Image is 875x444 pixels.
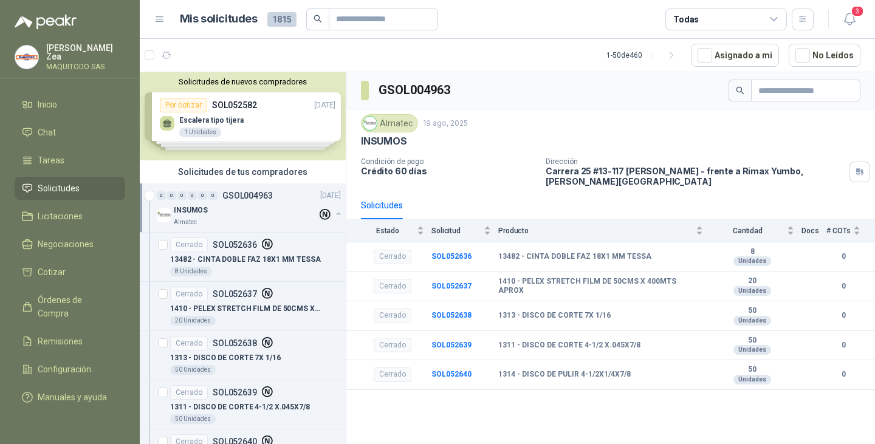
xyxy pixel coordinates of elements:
p: [PERSON_NAME] Zea [46,44,125,61]
span: 3 [851,5,864,17]
th: # COTs [826,219,875,242]
a: Manuales y ayuda [15,386,125,409]
b: 0 [826,251,860,262]
span: Solicitud [431,227,481,235]
div: Unidades [733,256,771,266]
p: SOL052638 [213,339,257,347]
p: INSUMOS [174,205,208,216]
b: 8 [710,247,794,257]
p: 13482 - CINTA DOBLE FAZ 18X1 MM TESSA [170,254,321,265]
div: 0 [208,191,218,200]
a: SOL052638 [431,311,472,319]
a: CerradoSOL05263613482 - CINTA DOBLE FAZ 18X1 MM TESSA8 Unidades [140,233,346,282]
div: Almatec [361,114,418,132]
p: SOL052636 [213,241,257,249]
img: Company Logo [157,208,171,222]
p: Carrera 25 #13-117 [PERSON_NAME] - frente a Rimax Yumbo , [PERSON_NAME][GEOGRAPHIC_DATA] [546,166,845,186]
th: Docs [801,219,826,242]
div: 0 [198,191,207,200]
span: Configuración [38,363,91,376]
b: 0 [826,369,860,380]
span: search [314,15,322,23]
b: 50 [710,365,794,375]
b: 0 [826,340,860,351]
p: 1410 - PELEX STRETCH FILM DE 50CMS X 400MTS APROX [170,303,321,315]
a: SOL052639 [431,341,472,349]
a: SOL052640 [431,370,472,378]
div: Solicitudes de tus compradores [140,160,346,183]
a: Licitaciones [15,205,125,228]
div: Cerrado [170,385,208,400]
div: Todas [673,13,699,26]
img: Company Logo [363,117,377,130]
div: Unidades [733,375,771,384]
button: Solicitudes de nuevos compradores [145,77,341,86]
div: 0 [167,191,176,200]
b: 13482 - CINTA DOBLE FAZ 18X1 MM TESSA [498,252,651,262]
b: 50 [710,336,794,346]
p: MAQUITODO SAS [46,63,125,70]
b: 1314 - DISCO DE PULIR 4-1/2X1/4X7/8 [498,370,631,380]
span: Remisiones [38,335,83,348]
span: Manuales y ayuda [38,391,107,404]
p: [DATE] [320,190,341,202]
p: Almatec [174,217,197,227]
span: Producto [498,227,693,235]
div: 0 [188,191,197,200]
a: CerradoSOL0526391311 - DISCO DE CORTE 4-1/2 X.045X7/850 Unidades [140,380,346,429]
span: Inicio [38,98,57,111]
b: 1410 - PELEX STRETCH FILM DE 50CMS X 400MTS APROX [498,277,703,296]
b: 0 [826,310,860,321]
span: Licitaciones [38,210,83,223]
span: Tareas [38,154,64,167]
b: 1313 - DISCO DE CORTE 7X 1/16 [498,311,611,321]
p: 1313 - DISCO DE CORTE 7X 1/16 [170,352,281,364]
p: SOL052637 [213,290,257,298]
h1: Mis solicitudes [180,10,258,28]
a: SOL052637 [431,282,472,290]
span: Negociaciones [38,237,94,251]
a: Inicio [15,93,125,116]
div: Cerrado [170,336,208,350]
span: Solicitudes [38,182,80,195]
a: Configuración [15,358,125,381]
p: SOL052639 [213,388,257,397]
p: Crédito 60 días [361,166,536,176]
a: Remisiones [15,330,125,353]
div: Cerrado [374,250,411,264]
span: search [736,86,744,95]
div: Solicitudes de nuevos compradoresPor cotizarSOL052582[DATE] Escalera tipo tijera1 UnidadesPor cot... [140,72,346,160]
a: Negociaciones [15,233,125,256]
img: Logo peakr [15,15,77,29]
span: Cantidad [710,227,784,235]
a: Chat [15,121,125,144]
div: Unidades [733,286,771,296]
button: 3 [839,9,860,30]
h3: GSOL004963 [379,81,452,100]
div: 8 Unidades [170,267,212,276]
a: SOL052636 [431,252,472,261]
a: Solicitudes [15,177,125,200]
a: 0 0 0 0 0 0 GSOL004963[DATE] Company LogoINSUMOSAlmatec [157,188,343,227]
a: CerradoSOL0526371410 - PELEX STRETCH FILM DE 50CMS X 400MTS APROX20 Unidades [140,282,346,331]
span: Estado [361,227,414,235]
div: 1 - 50 de 460 [606,46,681,65]
div: 0 [177,191,187,200]
span: # COTs [826,227,851,235]
th: Producto [498,219,710,242]
div: Unidades [733,316,771,326]
b: 1311 - DISCO DE CORTE 4-1/2 X.045X7/8 [498,341,640,350]
a: Cotizar [15,261,125,284]
b: 20 [710,276,794,286]
div: 50 Unidades [170,414,216,424]
b: 0 [826,281,860,292]
div: Cerrado [170,287,208,301]
th: Solicitud [431,219,498,242]
button: No Leídos [789,44,860,67]
div: Cerrado [374,309,411,323]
